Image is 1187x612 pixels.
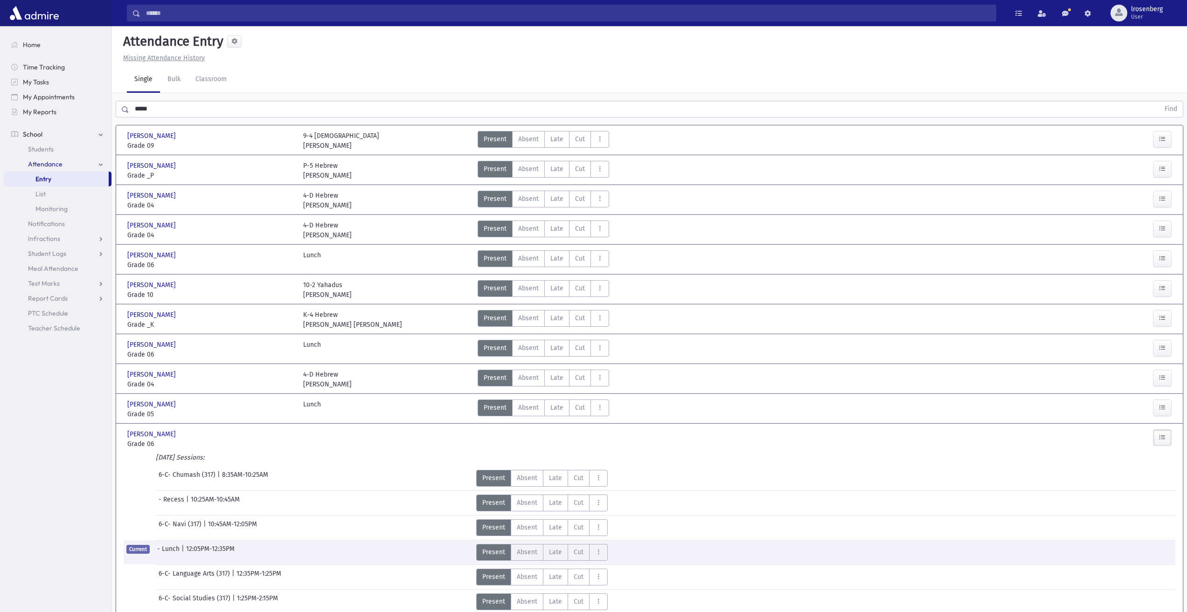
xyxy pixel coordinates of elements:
span: Cut [574,572,583,582]
span: Absent [517,572,537,582]
a: Student Logs [4,246,111,261]
span: | [232,569,236,585]
span: Absent [517,597,537,606]
span: Home [23,41,41,49]
span: Test Marks [28,279,60,288]
span: Attendance [28,160,62,168]
span: My Tasks [23,78,49,86]
span: [PERSON_NAME] [127,429,178,439]
span: [PERSON_NAME] [127,191,178,200]
a: My Reports [4,104,111,119]
span: My Reports [23,108,56,116]
div: Lunch [303,399,321,419]
span: Grade 04 [127,230,294,240]
span: [PERSON_NAME] [127,310,178,320]
span: Present [484,164,507,174]
button: Find [1159,101,1183,117]
span: Grade 06 [127,439,294,449]
div: AttTypes [478,399,609,419]
div: AttTypes [478,280,609,300]
span: Cut [575,164,585,174]
span: Absent [517,523,537,532]
span: Late [550,403,563,413]
div: 4-D Hebrew [PERSON_NAME] [303,370,352,389]
span: Cut [575,224,585,234]
a: My Appointments [4,89,111,104]
span: Cut [575,373,585,383]
a: Test Marks [4,276,111,291]
div: AttTypes [476,495,608,511]
span: [PERSON_NAME] [127,399,178,409]
span: Present [484,343,507,353]
a: Teacher Schedule [4,321,111,336]
div: AttTypes [476,593,608,610]
span: lrosenberg [1131,6,1163,13]
div: AttTypes [476,470,608,487]
span: Present [482,473,505,483]
span: Cut [575,134,585,144]
span: 6-C- Navi (317) [159,519,203,536]
span: [PERSON_NAME] [127,161,178,171]
span: Present [484,224,507,234]
span: Cut [575,254,585,263]
a: PTC Schedule [4,306,111,321]
a: Single [127,67,160,93]
span: PTC Schedule [28,309,68,317]
span: Grade 04 [127,200,294,210]
span: Late [549,597,562,606]
span: Student Logs [28,249,66,258]
div: AttTypes [478,250,609,270]
span: Absent [518,343,539,353]
a: Home [4,37,111,52]
div: 10-2 Yahadus [PERSON_NAME] [303,280,352,300]
span: Report Cards [28,294,68,303]
span: [PERSON_NAME] [127,340,178,350]
a: Classroom [188,67,234,93]
span: List [35,190,46,198]
div: AttTypes [478,370,609,389]
span: Present [482,597,505,606]
div: AttTypes [476,544,608,561]
span: 6-C- Language Arts (317) [159,569,232,585]
span: 12:05PM-12:35PM [186,544,235,561]
input: Search [140,5,996,21]
span: Present [484,134,507,144]
div: K-4 Hebrew [PERSON_NAME] [PERSON_NAME] [303,310,402,330]
span: Grade 09 [127,141,294,151]
span: Grade 06 [127,350,294,359]
span: Present [484,313,507,323]
div: P-5 Hebrew [PERSON_NAME] [303,161,352,180]
span: [PERSON_NAME] [127,280,178,290]
span: | [203,519,208,536]
span: | [217,470,222,487]
span: 12:35PM-1:25PM [236,569,281,585]
span: Absent [518,313,539,323]
span: - Recess [159,495,186,511]
u: Missing Attendance History [123,54,205,62]
span: Absent [517,498,537,508]
span: Infractions [28,234,60,243]
span: Late [550,283,563,293]
div: AttTypes [478,310,609,330]
h5: Attendance Entry [119,34,223,49]
i: [DATE] Sessions: [156,454,204,461]
span: Late [550,313,563,323]
span: Students [28,145,54,153]
span: Cut [575,403,585,413]
img: AdmirePro [7,4,61,22]
span: 10:45AM-12:05PM [208,519,257,536]
div: AttTypes [476,519,608,536]
span: Present [484,254,507,263]
a: Bulk [160,67,188,93]
span: Cut [574,473,583,483]
span: Cut [575,313,585,323]
span: Late [549,498,562,508]
span: Absent [518,164,539,174]
span: Cut [574,597,583,606]
span: Cut [575,283,585,293]
span: - Lunch [157,544,181,561]
span: 8:35AM-10:25AM [222,470,268,487]
span: Present [482,547,505,557]
span: Late [549,473,562,483]
span: Late [550,164,563,174]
